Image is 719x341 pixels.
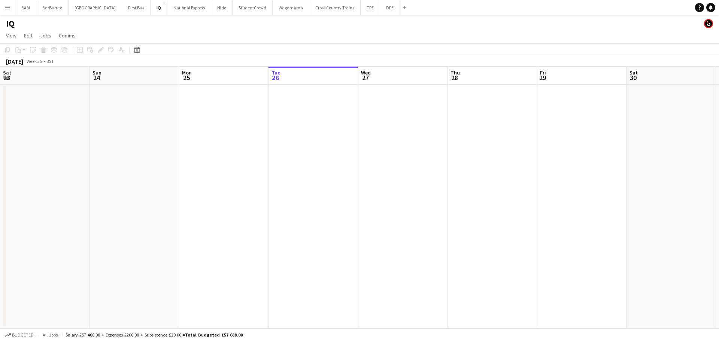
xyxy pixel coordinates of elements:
h1: IQ [6,18,15,29]
span: 25 [181,73,192,82]
span: 30 [628,73,638,82]
span: 29 [539,73,546,82]
span: View [6,32,16,39]
span: Budgeted [12,332,34,338]
span: 24 [91,73,101,82]
span: Week 35 [25,58,43,64]
span: Tue [271,69,280,76]
a: View [3,31,19,40]
span: Sun [92,69,101,76]
span: Jobs [40,32,51,39]
button: DFE [380,0,400,15]
span: Mon [182,69,192,76]
span: All jobs [41,332,59,338]
button: IQ [151,0,167,15]
button: BAM [15,0,36,15]
button: TPE [361,0,380,15]
span: 23 [2,73,11,82]
span: Wed [361,69,371,76]
span: Total Budgeted £57 688.00 [185,332,243,338]
span: Thu [450,69,460,76]
span: Sat [3,69,11,76]
span: 28 [449,73,460,82]
div: BST [46,58,54,64]
button: First Bus [122,0,151,15]
div: Salary £57 468.00 + Expenses £200.00 + Subsistence £20.00 = [66,332,243,338]
a: Jobs [37,31,54,40]
button: BarBurrito [36,0,69,15]
button: Cross Country Trains [309,0,361,15]
span: Comms [59,32,76,39]
div: [DATE] [6,58,23,65]
button: Nido [211,0,233,15]
span: 26 [270,73,280,82]
button: National Express [167,0,211,15]
button: StudentCrowd [233,0,273,15]
span: Sat [629,69,638,76]
span: 27 [360,73,371,82]
button: Budgeted [4,331,35,339]
a: Comms [56,31,79,40]
button: [GEOGRAPHIC_DATA] [69,0,122,15]
span: Fri [540,69,546,76]
button: Wagamama [273,0,309,15]
span: Edit [24,32,33,39]
app-user-avatar: Tim Bodenham [704,19,713,28]
a: Edit [21,31,36,40]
